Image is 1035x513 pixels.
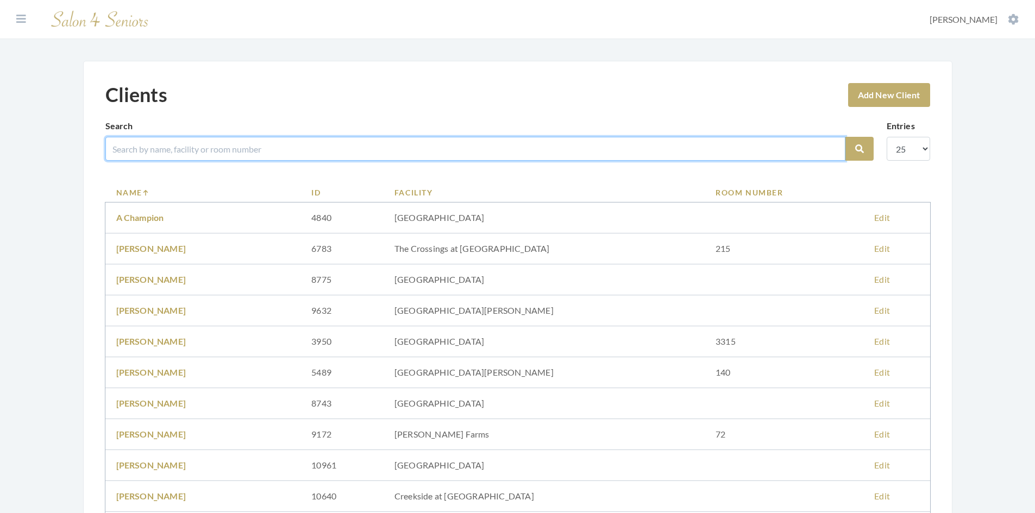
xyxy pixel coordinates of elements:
[926,14,1022,26] button: [PERSON_NAME]
[116,398,186,408] a: [PERSON_NAME]
[300,419,384,450] td: 9172
[848,83,930,107] a: Add New Client
[705,233,863,264] td: 215
[116,243,186,254] a: [PERSON_NAME]
[300,295,384,326] td: 9632
[105,119,133,132] label: Search
[384,264,705,295] td: [GEOGRAPHIC_DATA]
[874,336,890,346] a: Edit
[384,481,705,512] td: Creekside at [GEOGRAPHIC_DATA]
[384,450,705,481] td: [GEOGRAPHIC_DATA]
[116,460,186,470] a: [PERSON_NAME]
[874,274,890,284] a: Edit
[384,419,705,450] td: [PERSON_NAME] Farms
[116,305,186,315] a: [PERSON_NAME]
[874,367,890,377] a: Edit
[874,305,890,315] a: Edit
[874,460,890,470] a: Edit
[105,137,845,161] input: Search by name, facility or room number
[116,212,164,223] a: A Champion
[300,264,384,295] td: 8775
[384,357,705,388] td: [GEOGRAPHIC_DATA][PERSON_NAME]
[300,388,384,419] td: 8743
[705,326,863,357] td: 3315
[887,119,915,132] label: Entries
[874,429,890,439] a: Edit
[930,14,998,24] span: [PERSON_NAME]
[705,419,863,450] td: 72
[874,243,890,254] a: Edit
[300,326,384,357] td: 3950
[384,326,705,357] td: [GEOGRAPHIC_DATA]
[300,450,384,481] td: 10961
[394,187,694,198] a: Facility
[300,202,384,233] td: 4840
[874,398,890,408] a: Edit
[116,491,186,501] a: [PERSON_NAME]
[300,357,384,388] td: 5489
[384,388,705,419] td: [GEOGRAPHIC_DATA]
[105,83,167,106] h1: Clients
[300,233,384,264] td: 6783
[874,212,890,223] a: Edit
[384,233,705,264] td: The Crossings at [GEOGRAPHIC_DATA]
[116,367,186,377] a: [PERSON_NAME]
[384,295,705,326] td: [GEOGRAPHIC_DATA][PERSON_NAME]
[874,491,890,501] a: Edit
[300,481,384,512] td: 10640
[116,274,186,284] a: [PERSON_NAME]
[716,187,852,198] a: Room Number
[116,429,186,439] a: [PERSON_NAME]
[384,202,705,233] td: [GEOGRAPHIC_DATA]
[705,357,863,388] td: 140
[46,7,154,32] img: Salon 4 Seniors
[116,187,290,198] a: Name
[311,187,373,198] a: ID
[116,336,186,346] a: [PERSON_NAME]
